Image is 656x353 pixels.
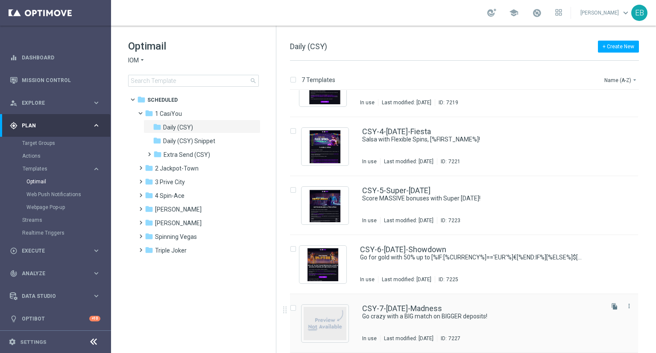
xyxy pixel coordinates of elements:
[145,246,153,254] i: folder
[10,247,18,255] i: play_circle_outline
[10,315,18,323] i: lightbulb
[9,315,101,322] button: lightbulb Optibot +10
[10,122,18,129] i: gps_fixed
[155,247,187,254] span: Triple Joker
[155,233,197,241] span: Spinning Vegas
[362,194,583,203] a: Score MASSIVE bonuses with Super [DATE]!
[362,305,442,312] a: CSY-7-[DATE]-Madness
[10,270,92,277] div: Analyze
[23,166,84,171] span: Templates
[20,339,47,344] a: Settings
[92,99,100,107] i: keyboard_arrow_right
[92,292,100,300] i: keyboard_arrow_right
[22,307,89,330] a: Optibot
[22,248,92,253] span: Execute
[155,206,202,213] span: Reel Roger
[10,99,18,107] i: person_search
[22,217,89,224] a: Streams
[362,187,430,194] a: CSY-5-Super-[DATE]
[362,312,602,321] div: Go crazy with a BIG match on BIGGER deposits!
[145,232,153,241] i: folder
[611,303,618,310] i: file_copy
[89,316,100,321] div: +10
[304,307,346,340] img: noPreview.jpg
[145,164,153,172] i: folder
[128,56,139,65] span: IOM
[9,293,101,300] button: Data Studio keyboard_arrow_right
[304,189,346,222] img: 7223.jpeg
[23,166,92,171] div: Templates
[9,100,101,106] div: person_search Explore keyboard_arrow_right
[448,158,460,165] div: 7221
[290,42,327,51] span: Daily (CSY)
[22,150,110,162] div: Actions
[437,335,460,342] div: ID:
[435,99,458,106] div: ID:
[164,151,210,159] span: Extra Send (CSY)
[381,335,437,342] div: Last modified: [DATE]
[378,99,435,106] div: Last modified: [DATE]
[621,8,630,18] span: keyboard_arrow_down
[10,270,18,277] i: track_changes
[281,294,654,353] div: Press SPACE to select this row.
[281,235,654,294] div: Press SPACE to select this row.
[10,46,100,69] div: Dashboard
[145,218,153,227] i: folder
[22,69,100,91] a: Mission Control
[381,158,437,165] div: Last modified: [DATE]
[145,177,153,186] i: folder
[26,188,110,201] div: Web Push Notifications
[362,217,377,224] div: In use
[446,99,458,106] div: 7219
[509,8,518,18] span: school
[10,99,92,107] div: Explore
[625,301,633,311] button: more_vert
[22,140,89,147] a: Target Groups
[580,6,631,19] a: [PERSON_NAME]keyboard_arrow_down
[362,194,602,203] div: Score MASSIVE bonuses with Super Saturday!
[448,335,460,342] div: 7227
[10,292,92,300] div: Data Studio
[598,41,639,53] button: + Create New
[302,76,335,84] p: 7 Templates
[9,247,101,254] button: play_circle_outline Execute keyboard_arrow_right
[378,276,435,283] div: Last modified: [DATE]
[360,99,375,106] div: In use
[10,54,18,62] i: equalizer
[250,77,257,84] span: search
[626,303,633,309] i: more_vert
[360,253,602,262] div: Go for gold with 50% up to [%IF:[%CURRENCY%]=='EUR'%]€[%END:IF%][%ELSE%]$[%END:IF%]350!
[9,54,101,61] button: equalizer Dashboard
[153,150,162,159] i: folder
[281,117,654,176] div: Press SPACE to select this row.
[360,246,446,253] a: CSY-6-[DATE]-Showdown
[22,123,92,128] span: Plan
[304,130,346,163] img: 7221.jpeg
[26,178,89,185] a: Optimail
[22,153,89,159] a: Actions
[26,204,89,211] a: Webpage Pop-up
[9,270,101,277] button: track_changes Analyze keyboard_arrow_right
[362,158,377,165] div: In use
[153,136,161,145] i: folder
[435,276,458,283] div: ID:
[145,205,153,213] i: folder
[9,77,101,84] button: Mission Control
[10,307,100,330] div: Optibot
[22,229,89,236] a: Realtime Triggers
[128,75,259,87] input: Search Template
[362,312,583,321] a: Go crazy with a BIG match on BIGGER deposits!
[145,109,153,118] i: folder
[10,69,100,91] div: Mission Control
[437,158,460,165] div: ID:
[128,39,259,53] h1: Optimail
[128,56,146,65] button: IOM arrow_drop_down
[446,276,458,283] div: 7225
[22,165,101,172] div: Templates keyboard_arrow_right
[362,128,431,135] a: CSY-4-[DATE]-Fiesta
[281,176,654,235] div: Press SPACE to select this row.
[437,217,460,224] div: ID:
